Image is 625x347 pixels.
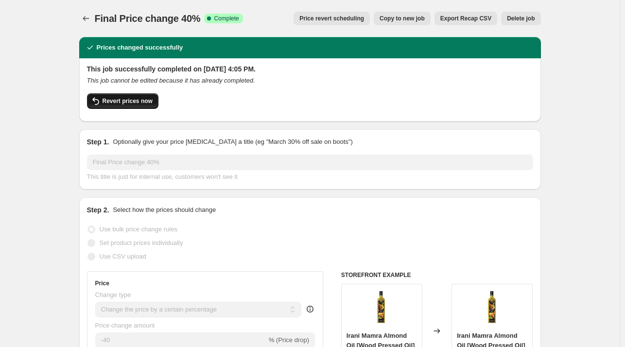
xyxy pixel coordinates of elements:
h2: Prices changed successfully [97,43,183,52]
span: Change type [95,291,131,298]
p: Optionally give your price [MEDICAL_DATA] a title (eg "March 30% off sale on boots") [113,137,352,147]
span: Price change amount [95,322,155,329]
button: Price change jobs [79,12,93,25]
span: Final Price change 40% [95,13,201,24]
span: This title is just for internal use, customers won't see it [87,173,238,180]
span: Export Recap CSV [440,15,491,22]
span: Copy to new job [380,15,425,22]
span: % (Price drop) [269,336,309,344]
span: Delete job [507,15,535,22]
button: Revert prices now [87,93,158,109]
h6: STOREFRONT EXAMPLE [341,271,533,279]
button: Export Recap CSV [434,12,497,25]
button: Price revert scheduling [294,12,370,25]
h2: This job successfully completed on [DATE] 4:05 PM. [87,64,533,74]
img: Irani_Mamra_Almond_Oil_80x.png [473,289,512,328]
div: help [305,304,315,314]
button: Delete job [501,12,540,25]
p: Select how the prices should change [113,205,216,215]
img: Irani_Mamra_Almond_Oil_80x.png [362,289,401,328]
input: 30% off holiday sale [87,155,533,170]
i: This job cannot be edited because it has already completed. [87,77,255,84]
h2: Step 2. [87,205,109,215]
span: Complete [214,15,239,22]
span: Revert prices now [103,97,153,105]
button: Copy to new job [374,12,431,25]
span: Price revert scheduling [299,15,364,22]
h2: Step 1. [87,137,109,147]
span: Set product prices individually [100,239,183,246]
h3: Price [95,279,109,287]
span: Use CSV upload [100,253,146,260]
span: Use bulk price change rules [100,226,177,233]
